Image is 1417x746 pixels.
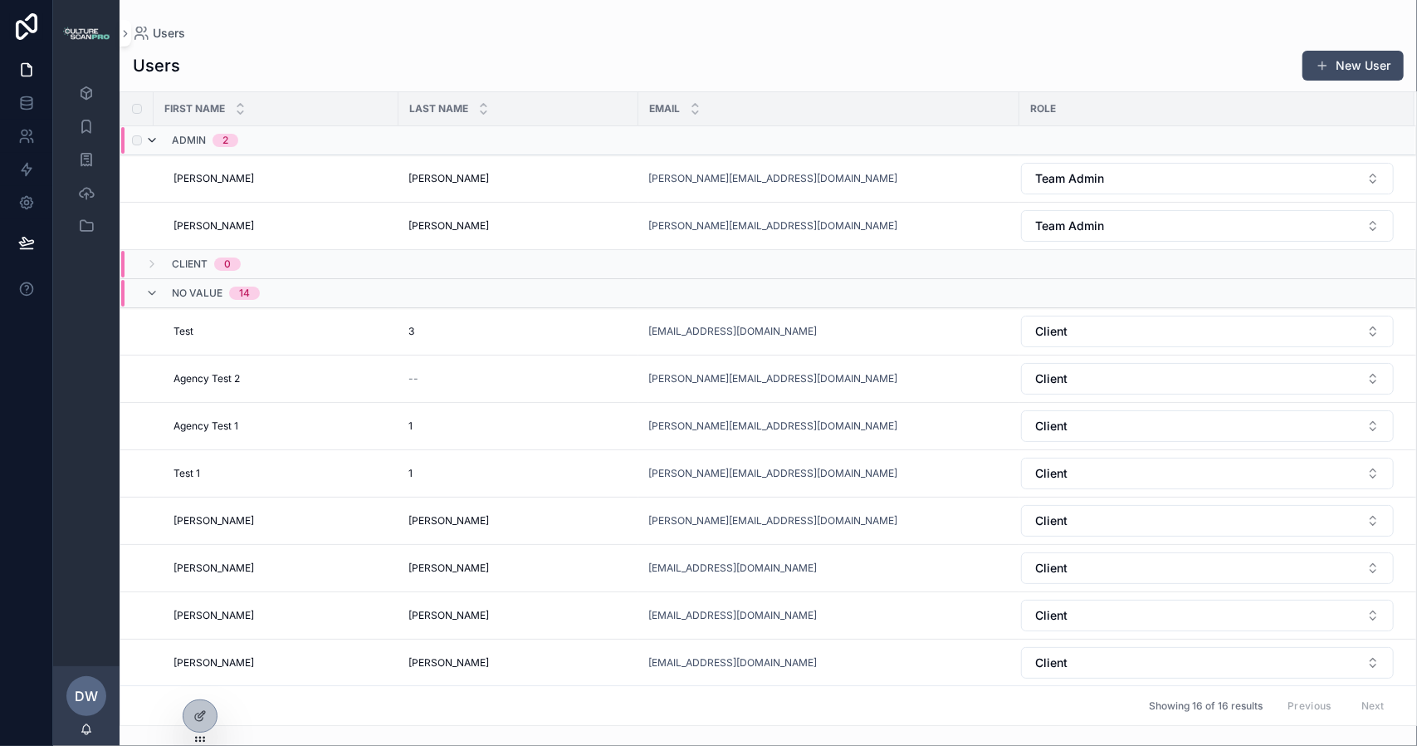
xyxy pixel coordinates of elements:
[173,325,193,338] span: Test
[63,27,110,40] img: App logo
[1149,699,1263,713] span: Showing 16 of 16 results
[648,562,817,575] a: [EMAIL_ADDRESS][DOMAIN_NAME]
[1020,552,1395,585] a: Select Button
[173,219,254,233] span: [PERSON_NAME]
[1035,465,1068,482] span: Client
[224,258,231,271] div: 0
[1020,504,1395,537] a: Select Button
[173,467,388,480] a: Test 1
[173,656,388,670] a: [PERSON_NAME]
[408,656,628,670] a: [PERSON_NAME]
[648,420,1009,433] a: [PERSON_NAME][EMAIL_ADDRESS][DOMAIN_NAME]
[1021,316,1394,347] button: Select Button
[173,514,254,528] span: [PERSON_NAME]
[648,420,897,433] a: [PERSON_NAME][EMAIL_ADDRESS][DOMAIN_NAME]
[1021,458,1394,489] button: Select Button
[1035,170,1104,187] span: Team Admin
[649,102,680,115] span: Email
[408,609,489,622] span: [PERSON_NAME]
[648,467,1009,480] a: [PERSON_NAME][EMAIL_ADDRESS][DOMAIN_NAME]
[408,656,489,670] span: [PERSON_NAME]
[164,102,225,115] span: First name
[408,172,489,185] span: [PERSON_NAME]
[172,134,206,147] span: Admin
[648,514,897,528] a: [PERSON_NAME][EMAIL_ADDRESS][DOMAIN_NAME]
[1020,209,1395,243] a: Select Button
[648,514,1009,528] a: [PERSON_NAME][EMAIL_ADDRESS][DOMAIN_NAME]
[648,467,897,480] a: [PERSON_NAME][EMAIL_ADDRESS][DOMAIN_NAME]
[173,325,388,338] a: Test
[648,656,817,670] a: [EMAIL_ADDRESS][DOMAIN_NAME]
[648,656,1009,670] a: [EMAIL_ADDRESS][DOMAIN_NAME]
[408,562,489,575] span: [PERSON_NAME]
[1035,218,1104,234] span: Team Admin
[408,420,413,433] span: 1
[408,609,628,622] a: [PERSON_NAME]
[1035,655,1068,671] span: Client
[408,467,628,480] a: 1
[408,467,413,480] span: 1
[53,66,120,263] div: scrollable content
[1035,371,1068,387] span: Client
[173,609,254,622] span: [PERSON_NAME]
[239,287,250,300] div: 14
[408,420,628,433] a: 1
[648,372,1009,385] a: [PERSON_NAME][EMAIL_ADDRESS][DOMAIN_NAME]
[1021,647,1394,679] button: Select Button
[648,325,817,338] a: [EMAIL_ADDRESS][DOMAIN_NAME]
[173,420,238,433] span: Agency Test 1
[1035,607,1068,624] span: Client
[648,219,1009,233] a: [PERSON_NAME][EMAIL_ADDRESS][DOMAIN_NAME]
[173,420,388,433] a: Agency Test 1
[172,258,208,271] span: Client
[1020,315,1395,348] a: Select Button
[408,372,628,385] a: --
[648,372,897,385] a: [PERSON_NAME][EMAIL_ADDRESS][DOMAIN_NAME]
[648,325,1009,338] a: [EMAIL_ADDRESS][DOMAIN_NAME]
[1020,599,1395,632] a: Select Button
[1021,163,1394,194] button: Select Button
[1021,410,1394,442] button: Select Button
[408,219,628,233] a: [PERSON_NAME]
[173,467,200,480] span: Test 1
[408,325,628,338] a: 3
[133,54,180,77] h1: Users
[408,325,414,338] span: 3
[1021,552,1394,584] button: Select Button
[173,656,254,670] span: [PERSON_NAME]
[408,514,489,528] span: [PERSON_NAME]
[1021,210,1394,242] button: Select Button
[1021,505,1394,537] button: Select Button
[408,514,628,528] a: [PERSON_NAME]
[1021,363,1394,395] button: Select Button
[408,172,628,185] a: [PERSON_NAME]
[173,514,388,528] a: [PERSON_NAME]
[1021,600,1394,631] button: Select Button
[75,686,98,706] span: DW
[1020,646,1395,680] a: Select Button
[1302,51,1404,81] button: New User
[173,172,388,185] a: [PERSON_NAME]
[648,172,1009,185] a: [PERSON_NAME][EMAIL_ADDRESS][DOMAIN_NAME]
[648,172,897,185] a: [PERSON_NAME][EMAIL_ADDRESS][DOMAIN_NAME]
[648,609,817,622] a: [EMAIL_ADDRESS][DOMAIN_NAME]
[173,172,254,185] span: [PERSON_NAME]
[408,219,489,233] span: [PERSON_NAME]
[1020,410,1395,443] a: Select Button
[153,25,185,42] span: Users
[1035,560,1068,577] span: Client
[1020,162,1395,195] a: Select Button
[173,372,388,385] a: Agency Test 2
[1035,513,1068,529] span: Client
[173,562,254,575] span: [PERSON_NAME]
[1035,418,1068,434] span: Client
[648,219,897,233] a: [PERSON_NAME][EMAIL_ADDRESS][DOMAIN_NAME]
[173,219,388,233] a: [PERSON_NAME]
[1020,362,1395,395] a: Select Button
[1020,457,1395,490] a: Select Button
[133,25,185,42] a: Users
[648,609,1009,622] a: [EMAIL_ADDRESS][DOMAIN_NAME]
[408,372,418,385] span: --
[409,102,468,115] span: Last name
